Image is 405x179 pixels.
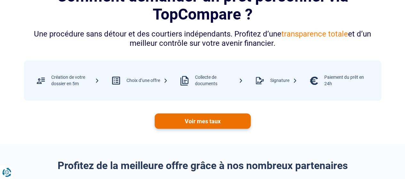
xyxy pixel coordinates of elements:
[51,74,99,87] div: Création de votre dossier en 5m
[24,159,381,172] h2: Profitez de la meilleure offre grâce à nos nombreux partenaires
[126,77,168,84] div: Choix d’une offre
[24,29,381,48] div: Une procédure sans détour et des courtiers indépendants. Profitez d’une et d’un meilleur contrôle...
[281,29,348,38] span: transparence totale
[195,74,243,87] div: Collecte de documents
[324,74,372,87] div: Paiement du prêt en 24h
[270,77,297,84] div: Signature
[155,113,251,129] a: Voir mes taux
